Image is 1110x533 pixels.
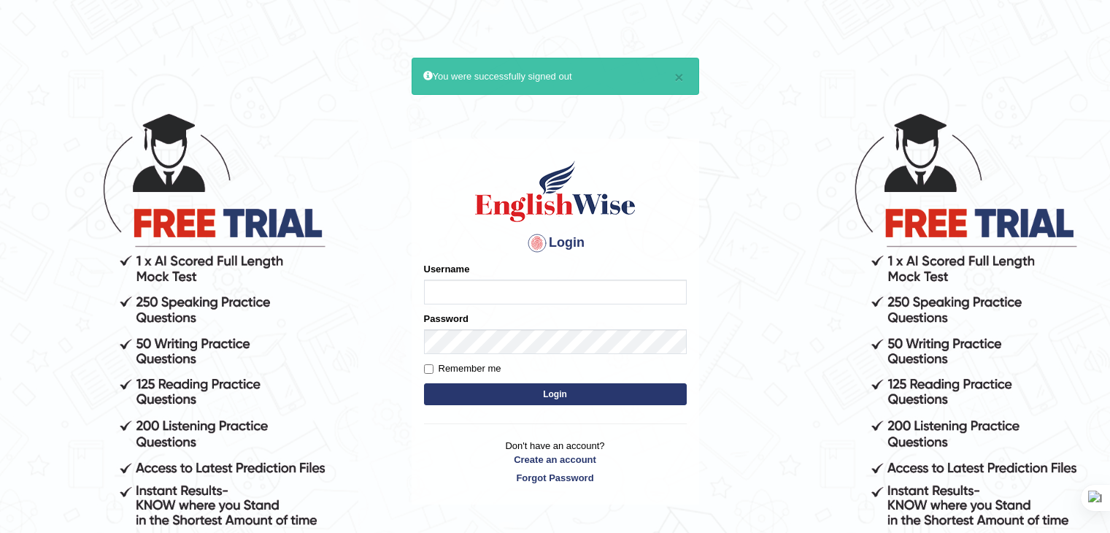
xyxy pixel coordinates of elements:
img: Logo of English Wise sign in for intelligent practice with AI [472,158,639,224]
input: Remember me [424,364,433,374]
div: You were successfully signed out [412,58,699,95]
button: Login [424,383,687,405]
p: Don't have an account? [424,439,687,484]
a: Create an account [424,453,687,467]
button: × [674,69,683,85]
h4: Login [424,231,687,255]
label: Username [424,262,470,276]
a: Forgot Password [424,471,687,485]
label: Remember me [424,361,501,376]
label: Password [424,312,469,326]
